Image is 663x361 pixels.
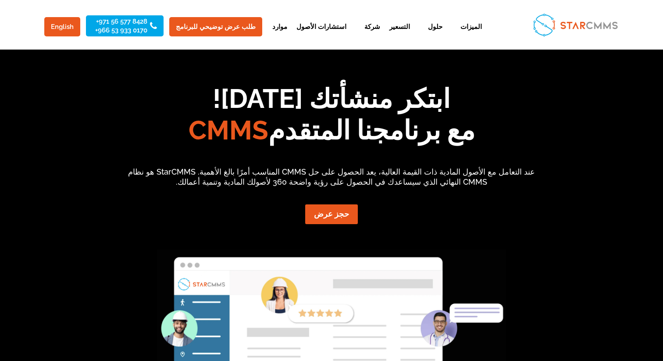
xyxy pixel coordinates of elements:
a: الميزات [452,24,482,45]
a: حلول [419,24,442,45]
a: موارد [264,24,287,45]
a: 8428 577 56 971+ [95,18,147,25]
span: CMMS [189,115,268,146]
a: English [44,17,80,36]
a: حجز عرض [305,204,358,224]
a: 0170 933 53 966+ [95,27,147,33]
a: استشارات الأصول [296,24,346,45]
h1: ابتكر منشأتك [DATE]! مع برنامجنا المتقدم [40,83,623,150]
img: StarCMMS [529,10,621,40]
a: التسعير [389,24,410,45]
a: طلب عرض توضيحي للبرنامج [169,17,262,36]
p: عند التعامل مع الأصول المادية ذات القيمة العالية، يعد الحصول على حل CMMS المناسب أمرًا بالغ الأهم... [128,167,535,188]
a: شركة [356,24,380,45]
